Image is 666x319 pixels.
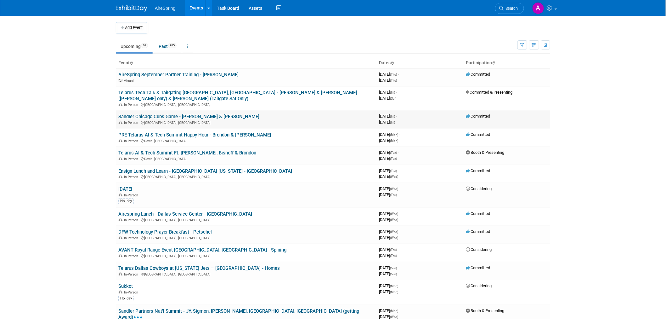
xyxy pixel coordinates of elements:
[390,315,398,319] span: (Wed)
[379,78,397,83] span: [DATE]
[119,175,122,178] img: In-Person Event
[118,90,357,101] a: Telarus Tech Talk & Tailgating [GEOGRAPHIC_DATA], [GEOGRAPHIC_DATA] - [PERSON_NAME] & [PERSON_NAM...
[379,150,399,155] span: [DATE]
[119,254,122,257] img: In-Person Event
[118,150,256,156] a: Telarus AI & Tech Summit Ft. [PERSON_NAME], Bisnoff & Brondon
[124,290,140,294] span: In-Person
[118,229,212,235] a: DFW Technology Prayer Breakfast - Petschel
[379,72,399,77] span: [DATE]
[466,308,505,313] span: Booth & Presenting
[466,150,505,155] span: Booth & Presenting
[390,121,395,124] span: (Fri)
[124,236,140,240] span: In-Person
[119,79,122,82] img: Virtual Event
[116,40,153,52] a: Upcoming68
[118,186,132,192] a: [DATE]
[390,284,398,288] span: (Mon)
[379,156,397,161] span: [DATE]
[119,236,122,239] img: In-Person Event
[130,60,133,65] a: Sort by Event Name
[398,247,399,252] span: -
[390,79,397,82] span: (Thu)
[124,103,140,107] span: In-Person
[379,235,398,240] span: [DATE]
[124,254,140,258] span: In-Person
[118,265,280,271] a: Telarus Dallas Cowboys at [US_STATE] Jets – [GEOGRAPHIC_DATA] - Homes
[466,114,490,119] span: Committed
[390,309,398,313] span: (Mon)
[390,218,398,222] span: (Wed)
[399,186,400,191] span: -
[466,247,492,252] span: Considering
[532,2,544,14] img: Aila Ortiaga
[124,272,140,276] span: In-Person
[118,247,286,253] a: AVANT Royal Range Event [GEOGRAPHIC_DATA], [GEOGRAPHIC_DATA] - Spining
[390,230,398,234] span: (Wed)
[466,229,490,234] span: Committed
[390,169,397,173] span: (Tue)
[398,265,399,270] span: -
[118,138,374,143] div: Davie, [GEOGRAPHIC_DATA]
[390,139,398,142] span: (Mon)
[390,115,395,118] span: (Fri)
[399,283,400,288] span: -
[379,229,400,234] span: [DATE]
[466,132,490,137] span: Committed
[379,120,395,125] span: [DATE]
[119,218,122,221] img: In-Person Event
[379,253,397,258] span: [DATE]
[396,90,397,95] span: -
[390,187,398,191] span: (Wed)
[116,22,147,33] button: Add Event
[124,121,140,125] span: In-Person
[118,72,239,78] a: AireSpring September Partner Training - [PERSON_NAME]
[466,90,513,95] span: Committed & Presenting
[492,60,495,65] a: Sort by Participation Type
[118,132,271,138] a: PRE Telarus AI & Tech Summit Happy Hour - Brondon & [PERSON_NAME]
[379,271,397,276] span: [DATE]
[379,247,399,252] span: [DATE]
[118,168,292,174] a: Ensign Lunch and Learn - [GEOGRAPHIC_DATA] [US_STATE] - [GEOGRAPHIC_DATA]
[118,120,374,125] div: [GEOGRAPHIC_DATA], [GEOGRAPHIC_DATA]
[379,314,398,319] span: [DATE]
[390,212,398,216] span: (Wed)
[124,175,140,179] span: In-Person
[390,254,397,258] span: (Thu)
[118,174,374,179] div: [GEOGRAPHIC_DATA], [GEOGRAPHIC_DATA]
[466,211,490,216] span: Committed
[390,248,397,252] span: (Thu)
[379,186,400,191] span: [DATE]
[124,79,135,83] span: Virtual
[399,132,400,137] span: -
[168,43,177,48] span: 975
[390,151,397,154] span: (Tue)
[124,193,140,197] span: In-Person
[119,103,122,106] img: In-Person Event
[390,266,397,270] span: (Sun)
[119,290,122,293] img: In-Person Event
[118,235,374,240] div: [GEOGRAPHIC_DATA], [GEOGRAPHIC_DATA]
[390,290,398,294] span: (Mon)
[155,6,175,11] span: AireSpring
[119,139,122,142] img: In-Person Event
[466,186,492,191] span: Considering
[118,217,374,222] div: [GEOGRAPHIC_DATA], [GEOGRAPHIC_DATA]
[118,271,374,276] div: [GEOGRAPHIC_DATA], [GEOGRAPHIC_DATA]
[119,157,122,160] img: In-Person Event
[379,132,400,137] span: [DATE]
[118,211,252,217] a: Airespring Lunch - Dallas Service Center - [GEOGRAPHIC_DATA]
[379,90,397,95] span: [DATE]
[118,253,374,258] div: [GEOGRAPHIC_DATA], [GEOGRAPHIC_DATA]
[396,114,397,119] span: -
[466,168,490,173] span: Committed
[390,193,397,197] span: (Thu)
[390,73,397,76] span: (Thu)
[399,211,400,216] span: -
[376,58,463,68] th: Dates
[116,58,376,68] th: Event
[116,5,147,12] img: ExhibitDay
[118,198,134,204] div: Holiday
[399,229,400,234] span: -
[379,192,397,197] span: [DATE]
[390,91,395,94] span: (Fri)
